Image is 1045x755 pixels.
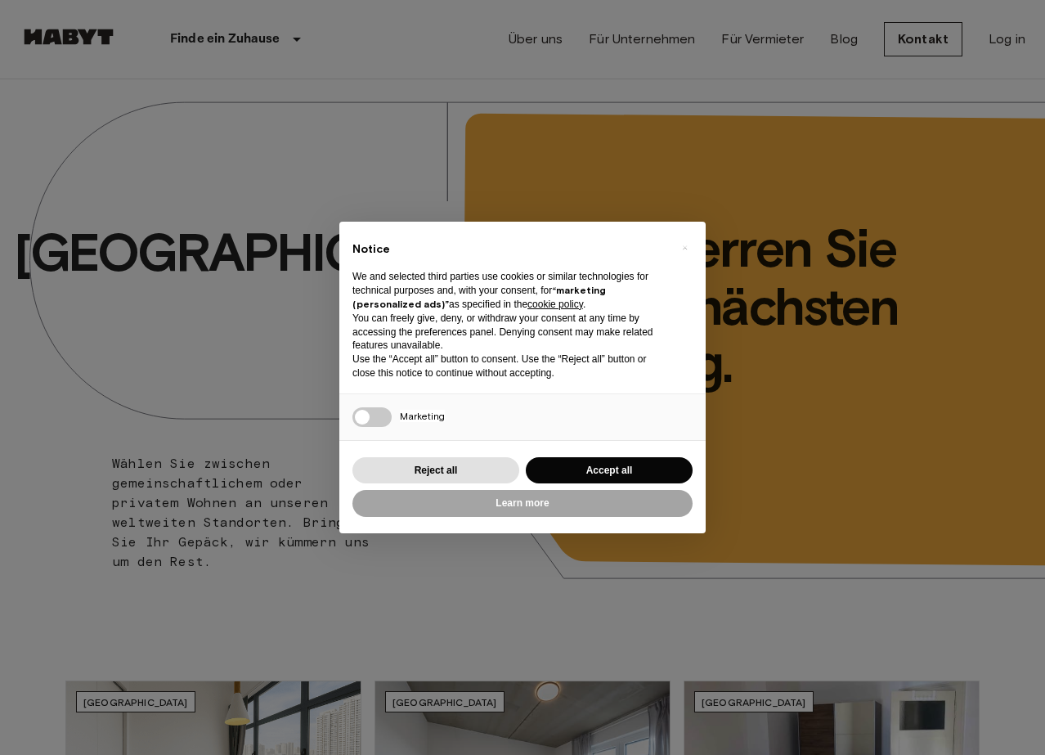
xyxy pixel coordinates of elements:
[352,312,666,353] p: You can freely give, deny, or withdraw your consent at any time by accessing the preferences pane...
[352,284,606,310] strong: “marketing (personalized ads)”
[527,299,583,310] a: cookie policy
[352,270,666,311] p: We and selected third parties use cookies or similar technologies for technical purposes and, wit...
[400,410,445,422] span: Marketing
[526,457,693,484] button: Accept all
[352,457,519,484] button: Reject all
[352,353,666,380] p: Use the “Accept all” button to consent. Use the “Reject all” button or close this notice to conti...
[352,241,666,258] h2: Notice
[682,238,688,258] span: ×
[352,490,693,517] button: Learn more
[671,235,697,261] button: Close this notice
